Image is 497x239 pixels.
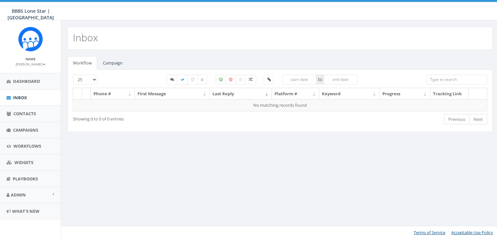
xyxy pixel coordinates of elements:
th: Progress: activate to sort column ascending [380,88,430,100]
a: Previous [444,114,470,125]
label: Started [167,75,178,84]
span: Workflows [13,143,41,149]
a: [PERSON_NAME] [16,61,45,67]
input: Type to search [426,75,487,84]
th: First Message: activate to sort column ascending [135,88,210,100]
a: Workflow [68,56,97,70]
th: Tracking Link [430,88,469,100]
span: Widgets [14,159,33,165]
span: Campaigns [13,127,38,133]
input: end date [324,75,358,84]
span: Contacts [13,111,36,117]
div: Showing 0 to 0 of 0 entries [73,113,240,122]
span: BBBS Lone Star | [GEOGRAPHIC_DATA] [8,8,54,21]
label: Clicked [264,75,274,84]
input: start date [282,75,316,84]
h2: Inbox [73,32,98,43]
th: Phone #: activate to sort column ascending [91,88,135,100]
th: Platform #: activate to sort column ascending [272,88,319,100]
td: No matching records found [73,99,487,111]
span: to [316,75,324,84]
label: Negative [225,75,236,84]
span: Dashboard [13,78,40,84]
a: Terms of Service [414,230,445,235]
span: Playbooks [13,176,38,182]
th: Last Reply: activate to sort column ascending [210,88,272,100]
span: Inbox [13,95,27,101]
label: Expired [188,75,198,84]
a: Campaign [98,56,128,70]
th: Keyword: activate to sort column ascending [319,88,380,100]
span: Admin [11,192,26,198]
label: Neutral [235,75,246,84]
img: Rally_Corp_Icon.png [18,27,43,51]
label: Closed [197,75,207,84]
small: Name [25,57,36,61]
a: Acceptable Use Policy [451,230,493,235]
label: Mixed [245,75,256,84]
small: [PERSON_NAME] [16,62,45,66]
span: What's New [12,208,40,214]
a: Next [469,114,487,125]
label: Positive [216,75,226,84]
label: Completed [177,75,188,84]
